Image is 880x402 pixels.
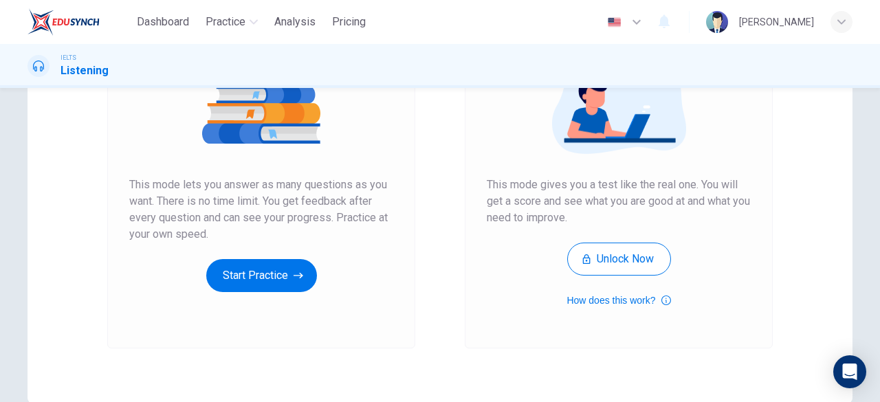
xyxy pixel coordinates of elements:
[27,8,100,36] img: EduSynch logo
[739,14,814,30] div: [PERSON_NAME]
[200,10,263,34] button: Practice
[833,355,866,388] div: Open Intercom Messenger
[332,14,366,30] span: Pricing
[706,11,728,33] img: Profile picture
[606,17,623,27] img: en
[567,243,671,276] button: Unlock Now
[269,10,321,34] button: Analysis
[27,8,131,36] a: EduSynch logo
[274,14,316,30] span: Analysis
[327,10,371,34] button: Pricing
[129,177,393,243] span: This mode lets you answer as many questions as you want. There is no time limit. You get feedback...
[206,14,245,30] span: Practice
[137,14,189,30] span: Dashboard
[60,63,109,79] h1: Listening
[60,53,76,63] span: IELTS
[487,177,751,226] span: This mode gives you a test like the real one. You will get a score and see what you are good at a...
[131,10,195,34] button: Dashboard
[566,292,670,309] button: How does this work?
[206,259,317,292] button: Start Practice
